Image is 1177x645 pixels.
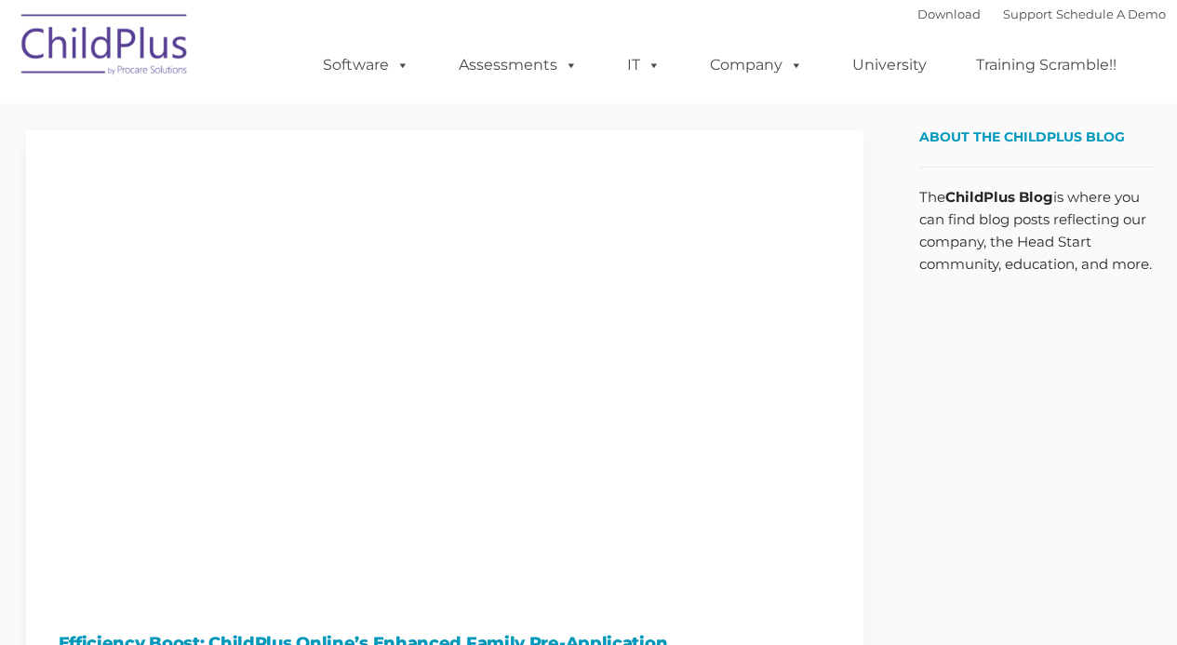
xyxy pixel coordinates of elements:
[957,47,1135,84] a: Training Scramble!!
[440,47,596,84] a: Assessments
[304,47,428,84] a: Software
[691,47,822,84] a: Company
[917,7,981,21] a: Download
[919,186,1152,275] p: The is where you can find blog posts reflecting our company, the Head Start community, education,...
[12,1,198,94] img: ChildPlus by Procare Solutions
[834,47,945,84] a: University
[609,47,679,84] a: IT
[1056,7,1166,21] a: Schedule A Demo
[917,7,1166,21] font: |
[945,188,1053,206] strong: ChildPlus Blog
[26,130,863,601] img: Efficiency Boost: ChildPlus Online's Enhanced Family Pre-Application Process - Streamlining Appli...
[919,128,1125,145] span: About the ChildPlus Blog
[1003,7,1052,21] a: Support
